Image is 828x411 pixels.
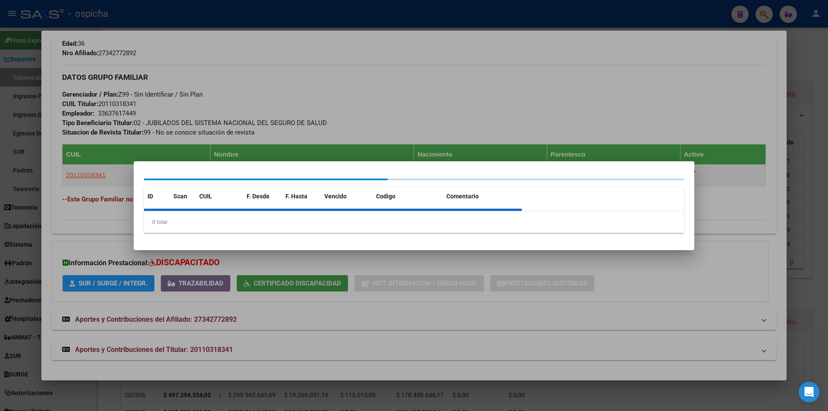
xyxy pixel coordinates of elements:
datatable-header-cell: F. Hasta [282,187,321,206]
span: CUIL [199,193,212,200]
datatable-header-cell: F. Desde [243,187,282,206]
datatable-header-cell: Codigo [373,187,443,206]
div: Open Intercom Messenger [799,382,819,402]
span: Codigo [376,193,395,200]
datatable-header-cell: Scan [170,187,196,206]
datatable-header-cell: CUIL [196,187,243,206]
span: ID [147,193,153,200]
span: F. Hasta [285,193,307,200]
datatable-header-cell: Vencido [321,187,373,206]
datatable-header-cell: ID [144,187,170,206]
span: F. Desde [247,193,270,200]
div: 0 total [144,211,684,233]
span: Scan [173,193,187,200]
span: Comentario [446,193,479,200]
span: Vencido [324,193,347,200]
datatable-header-cell: Comentario [443,187,522,206]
